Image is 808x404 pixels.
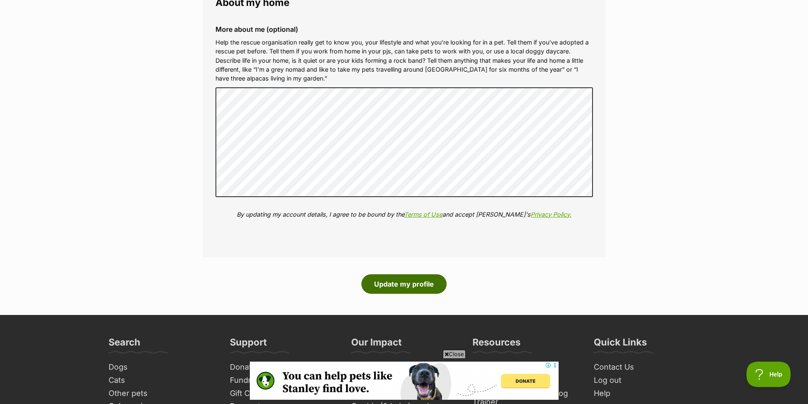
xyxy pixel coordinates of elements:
[590,361,703,374] a: Contact Us
[590,374,703,387] a: Log out
[226,387,339,400] a: Gift Cards
[590,387,703,400] a: Help
[250,362,559,400] iframe: Advertisement
[215,25,593,33] label: More about me (optional)
[105,361,218,374] a: Dogs
[109,336,140,353] h3: Search
[351,336,402,353] h3: Our Impact
[215,38,593,83] p: Help the rescue organisation really get to know you, your lifestyle and what you’re looking for i...
[594,336,647,353] h3: Quick Links
[746,362,791,387] iframe: Help Scout Beacon - Open
[361,274,447,294] button: Update my profile
[443,350,466,358] span: Close
[472,336,520,353] h3: Resources
[105,387,218,400] a: Other pets
[230,336,267,353] h3: Support
[404,211,442,218] a: Terms of Use
[215,210,593,219] p: By updating my account details, I agree to be bound by the and accept [PERSON_NAME]'s
[531,211,571,218] a: Privacy Policy.
[105,374,218,387] a: Cats
[226,374,339,387] a: Fundraise
[226,361,339,374] a: Donate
